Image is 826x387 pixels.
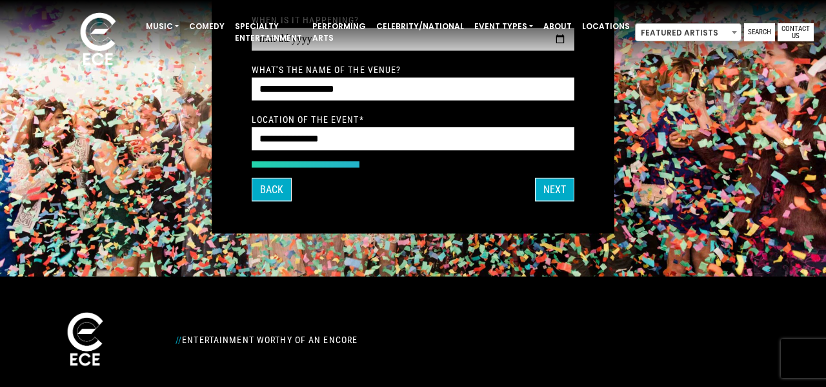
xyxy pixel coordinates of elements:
a: Music [141,16,184,37]
button: Back [252,178,292,201]
div: Entertainment Worthy of an Encore [168,329,536,350]
img: ece_new_logo_whitev2-1.png [66,9,130,72]
a: Search [744,23,775,41]
button: Next [535,178,574,201]
span: Featured Artists [635,23,741,41]
a: Comedy [184,16,230,37]
a: Specialty Entertainment [230,16,307,49]
img: ece_new_logo_whitev2-1.png [53,309,117,371]
a: Performing Arts [307,16,371,49]
a: Event Types [469,16,538,37]
a: Locations [577,16,635,37]
a: Contact Us [778,23,814,41]
a: Celebrity/National [371,16,469,37]
a: About [538,16,577,37]
span: // [176,335,182,345]
span: Featured Artists [636,24,741,42]
label: Location of the event [252,113,364,125]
